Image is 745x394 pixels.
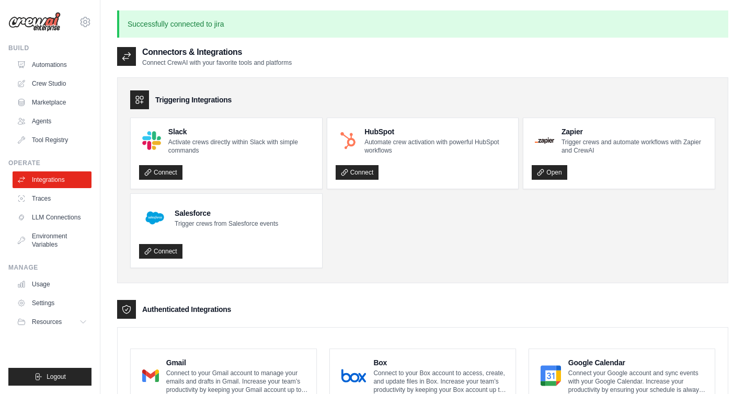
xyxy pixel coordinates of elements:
h4: Gmail [166,357,308,368]
p: Activate crews directly within Slack with simple commands [168,138,314,155]
a: LLM Connections [13,209,91,226]
img: HubSpot Logo [339,131,358,150]
p: Connect your Google account and sync events with your Google Calendar. Increase your productivity... [568,369,706,394]
span: Resources [32,318,62,326]
a: Environment Variables [13,228,91,253]
a: Usage [13,276,91,293]
p: Connect CrewAI with your favorite tools and platforms [142,59,292,67]
span: Logout [47,373,66,381]
img: Gmail Logo [142,365,159,386]
img: Google Calendar Logo [541,365,561,386]
a: Tool Registry [13,132,91,148]
p: Automate crew activation with powerful HubSpot workflows [364,138,510,155]
p: Connect to your Box account to access, create, and update files in Box. Increase your team’s prod... [373,369,507,394]
h4: Slack [168,126,314,137]
button: Resources [13,314,91,330]
div: Build [8,44,91,52]
a: Connect [336,165,379,180]
p: Trigger crews from Salesforce events [175,219,278,228]
img: Salesforce Logo [142,205,167,230]
h4: HubSpot [364,126,510,137]
h4: Box [373,357,507,368]
p: Connect to your Gmail account to manage your emails and drafts in Gmail. Increase your team’s pro... [166,369,308,394]
h3: Authenticated Integrations [142,304,231,315]
img: Logo [8,12,61,32]
h4: Google Calendar [568,357,706,368]
a: Traces [13,190,91,207]
a: Integrations [13,171,91,188]
a: Agents [13,113,91,130]
a: Automations [13,56,91,73]
div: Manage [8,263,91,272]
a: Connect [139,165,182,180]
h3: Triggering Integrations [155,95,232,105]
button: Logout [8,368,91,386]
img: Slack Logo [142,131,161,150]
p: Trigger crews and automate workflows with Zapier and CrewAI [561,138,706,155]
div: Operate [8,159,91,167]
h4: Zapier [561,126,706,137]
h2: Connectors & Integrations [142,46,292,59]
p: Successfully connected to jira [117,10,728,38]
a: Crew Studio [13,75,91,92]
img: Zapier Logo [535,137,554,144]
a: Settings [13,295,91,311]
a: Open [532,165,567,180]
img: Box Logo [341,365,366,386]
h4: Salesforce [175,208,278,218]
a: Marketplace [13,94,91,111]
a: Connect [139,244,182,259]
